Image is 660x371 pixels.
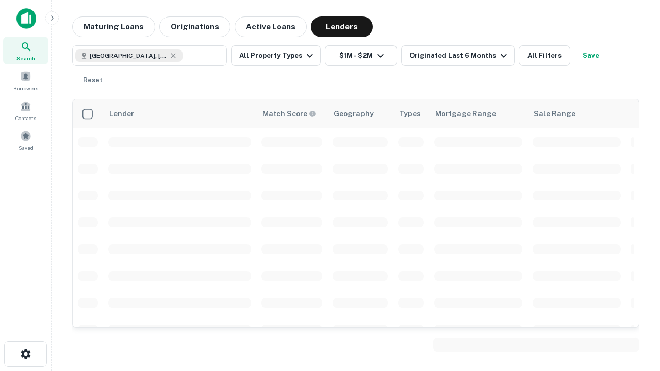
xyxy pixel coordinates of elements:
[15,114,36,122] span: Contacts
[3,96,48,124] a: Contacts
[90,51,167,60] span: [GEOGRAPHIC_DATA], [GEOGRAPHIC_DATA], [GEOGRAPHIC_DATA]
[393,99,429,128] th: Types
[327,99,393,128] th: Geography
[429,99,527,128] th: Mortgage Range
[311,16,373,37] button: Lenders
[256,99,327,128] th: Capitalize uses an advanced AI algorithm to match your search with the best lender. The match sco...
[519,45,570,66] button: All Filters
[3,126,48,154] a: Saved
[72,16,155,37] button: Maturing Loans
[262,108,314,120] h6: Match Score
[574,45,607,66] button: Save your search to get updates of matches that match your search criteria.
[399,108,421,120] div: Types
[608,289,660,338] iframe: Chat Widget
[16,54,35,62] span: Search
[231,45,321,66] button: All Property Types
[527,99,626,128] th: Sale Range
[76,70,109,91] button: Reset
[409,49,510,62] div: Originated Last 6 Months
[109,108,134,120] div: Lender
[435,108,496,120] div: Mortgage Range
[19,144,34,152] span: Saved
[401,45,515,66] button: Originated Last 6 Months
[103,99,256,128] th: Lender
[159,16,230,37] button: Originations
[262,108,316,120] div: Capitalize uses an advanced AI algorithm to match your search with the best lender. The match sco...
[334,108,374,120] div: Geography
[3,37,48,64] a: Search
[534,108,575,120] div: Sale Range
[13,84,38,92] span: Borrowers
[16,8,36,29] img: capitalize-icon.png
[3,66,48,94] a: Borrowers
[325,45,397,66] button: $1M - $2M
[235,16,307,37] button: Active Loans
